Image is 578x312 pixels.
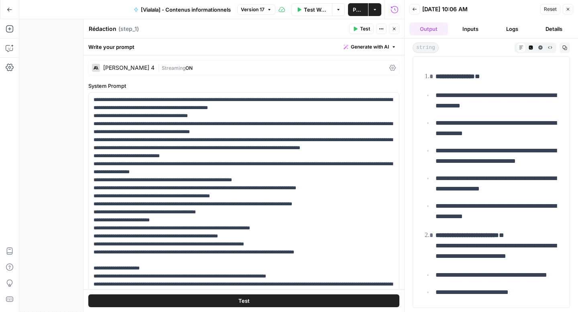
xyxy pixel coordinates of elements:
button: Publish [348,3,368,16]
button: [Vialala] - Contenus informationnels [129,3,236,16]
span: | [158,63,162,71]
button: Test Workflow [291,3,332,16]
span: Test [238,297,250,305]
span: string [413,43,439,53]
span: ON [185,65,193,71]
span: Test [360,25,370,32]
span: Test Workflow [304,6,327,14]
button: Test [349,24,374,34]
div: Write your prompt [83,38,404,55]
button: Version 17 [237,4,275,15]
span: Publish [353,6,363,14]
span: [Vialala] - Contenus informationnels [141,6,231,14]
button: Logs [493,22,531,35]
button: Generate with AI [340,42,399,52]
button: Test [88,294,399,307]
button: Details [535,22,573,35]
span: Streaming [162,65,185,71]
button: Output [409,22,448,35]
textarea: Rédaction [89,25,116,33]
span: Version 17 [241,6,265,13]
button: Reset [540,4,560,14]
div: [PERSON_NAME] 4 [103,65,155,71]
span: Reset [544,6,557,13]
label: System Prompt [88,82,399,90]
span: ( step_1 ) [118,25,139,33]
span: Generate with AI [351,43,389,51]
button: Inputs [451,22,490,35]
